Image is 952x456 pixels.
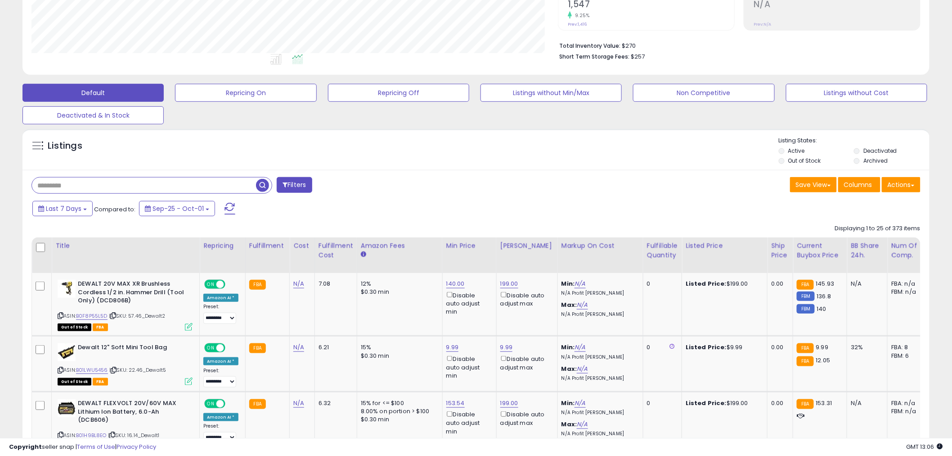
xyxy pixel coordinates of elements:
button: Last 7 Days [32,201,93,216]
span: | SKU: 57.46_Dewalt2 [109,312,165,319]
a: 9.99 [446,343,459,352]
button: Non Competitive [633,84,774,102]
div: Disable auto adjust min [446,354,489,380]
strong: Copyright [9,442,42,451]
button: Sep-25 - Oct-01 [139,201,215,216]
span: 145.93 [816,279,835,288]
p: N/A Profit [PERSON_NAME] [561,290,636,296]
span: FBA [93,324,108,331]
div: 0 [647,280,675,288]
small: Amazon Fees. [361,251,366,259]
div: Preset: [203,368,238,388]
a: 140.00 [446,279,465,288]
div: Current Buybox Price [797,241,843,260]
span: ON [205,400,216,408]
div: FBM: 6 [891,352,921,360]
a: N/A [575,343,585,352]
div: 6.21 [319,343,350,351]
div: 0 [647,343,675,351]
div: 0.00 [771,399,786,407]
span: All listings that are currently out of stock and unavailable for purchase on Amazon [58,324,91,331]
div: Disable auto adjust max [500,290,551,308]
div: $199.00 [686,280,760,288]
span: Sep-25 - Oct-01 [153,204,204,213]
div: Listed Price [686,241,763,251]
a: Terms of Use [77,442,115,451]
label: Active [788,147,805,155]
a: N/A [577,420,588,429]
div: ASIN: [58,343,193,384]
div: $0.30 min [361,352,436,360]
span: 153.31 [816,399,832,407]
a: Privacy Policy [117,442,156,451]
b: Listed Price: [686,399,727,407]
div: Amazon AI * [203,413,238,421]
button: Repricing On [175,84,316,102]
div: 8.00% on portion > $100 [361,407,436,415]
div: Fulfillment [249,241,286,251]
div: [PERSON_NAME] [500,241,554,251]
b: Min: [561,343,575,351]
span: 136.8 [817,292,831,301]
div: Amazon AI * [203,357,238,365]
b: Max: [561,420,577,429]
div: N/A [851,399,880,407]
div: Displaying 1 to 25 of 373 items [835,224,921,233]
a: N/A [293,399,304,408]
div: $9.99 [686,343,760,351]
span: 2025-10-9 13:06 GMT [907,442,943,451]
small: FBA [249,399,266,409]
button: Actions [882,177,921,192]
div: Disable auto adjust min [446,290,489,316]
div: Disable auto adjust min [446,410,489,435]
small: FBA [797,399,813,409]
div: 12% [361,280,436,288]
b: Min: [561,399,575,407]
span: Last 7 Days [46,204,81,213]
div: 7.08 [319,280,350,288]
b: Short Term Storage Fees: [559,53,629,60]
a: N/A [293,343,304,352]
div: Title [55,241,196,251]
div: Repricing [203,241,242,251]
small: FBM [797,292,814,301]
a: B01LWU5456 [76,366,108,374]
div: 32% [851,343,880,351]
b: DEWALT 20V MAX XR Brushless Cordless 1/2 in. Hammer Drill (Tool Only) (DCD806B) [78,280,187,307]
a: 199.00 [500,279,518,288]
a: N/A [293,279,304,288]
span: OFF [224,400,238,408]
div: Preset: [203,423,238,443]
b: DEWALT FLEXVOLT 20V/60V MAX Lithium Ion Battery, 6.0-Ah (DCB606) [78,399,187,427]
span: | SKU: 22.46_Dewalt5 [109,366,166,374]
a: N/A [575,399,585,408]
a: N/A [577,301,588,310]
b: Max: [561,365,577,373]
small: Prev: N/A [754,22,771,27]
span: $257 [631,52,645,61]
div: FBM: n/a [891,407,921,415]
p: N/A Profit [PERSON_NAME] [561,311,636,318]
div: 6.32 [319,399,350,407]
b: Listed Price: [686,343,727,351]
div: Cost [293,241,311,251]
small: FBA [797,356,813,366]
img: 41wrCzdlAwL._SL40_.jpg [58,399,76,417]
span: OFF [224,281,238,288]
div: Ship Price [771,241,789,260]
button: Listings without Min/Max [480,84,622,102]
div: FBM: n/a [891,288,921,296]
button: Save View [790,177,837,192]
span: ON [205,281,216,288]
a: N/A [575,279,585,288]
div: Fulfillment Cost [319,241,353,260]
p: N/A Profit [PERSON_NAME] [561,354,636,360]
div: 15% [361,343,436,351]
div: Disable auto adjust max [500,354,551,372]
small: 9.25% [572,12,590,19]
a: 9.99 [500,343,513,352]
div: Preset: [203,304,238,324]
div: seller snap | | [9,443,156,451]
div: $0.30 min [361,415,436,424]
div: FBA: 8 [891,343,921,351]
